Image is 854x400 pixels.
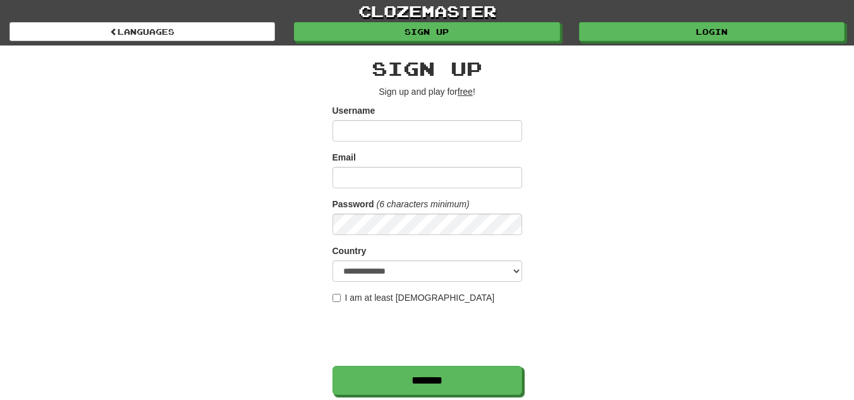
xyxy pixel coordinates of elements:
u: free [458,87,473,97]
a: Sign up [294,22,559,41]
p: Sign up and play for ! [332,85,522,98]
a: Login [579,22,845,41]
label: Password [332,198,374,210]
label: Username [332,104,375,117]
label: Country [332,245,367,257]
h2: Sign up [332,58,522,79]
label: Email [332,151,356,164]
input: I am at least [DEMOGRAPHIC_DATA] [332,294,341,302]
iframe: reCAPTCHA [332,310,525,360]
label: I am at least [DEMOGRAPHIC_DATA] [332,291,495,304]
em: (6 characters minimum) [377,199,470,209]
a: Languages [9,22,275,41]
